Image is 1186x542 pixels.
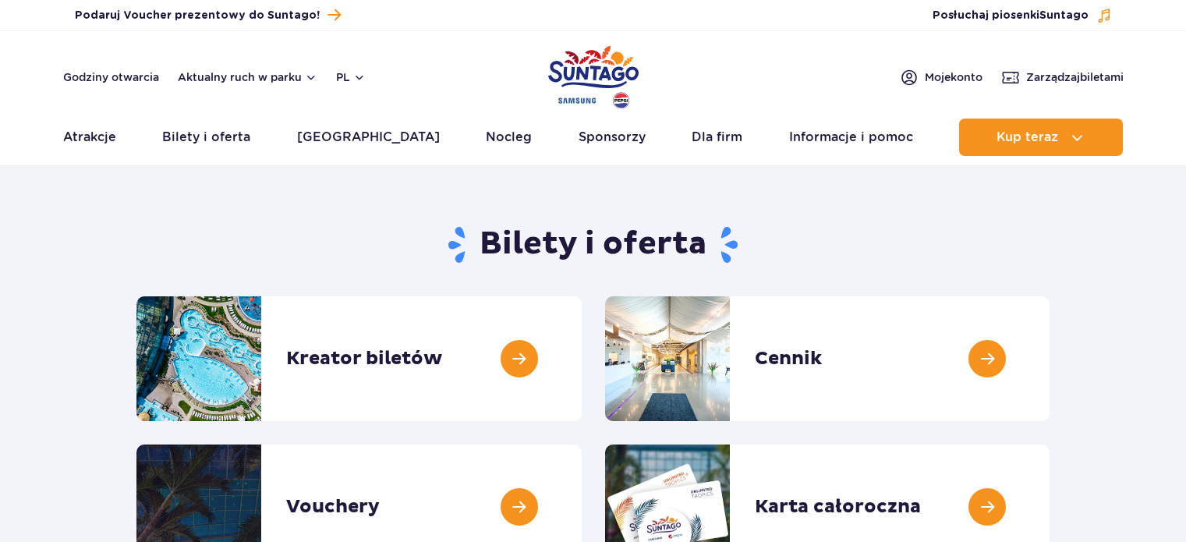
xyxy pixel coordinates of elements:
a: [GEOGRAPHIC_DATA] [297,119,440,156]
span: Suntago [1039,10,1089,21]
a: Podaruj Voucher prezentowy do Suntago! [75,5,341,26]
span: Podaruj Voucher prezentowy do Suntago! [75,8,320,23]
a: Nocleg [486,119,532,156]
span: Moje konto [925,69,982,85]
span: Posłuchaj piosenki [933,8,1089,23]
a: Park of Poland [548,39,639,111]
a: Dla firm [692,119,742,156]
button: Kup teraz [959,119,1123,156]
a: Informacje i pomoc [789,119,913,156]
a: Sponsorzy [579,119,646,156]
button: Aktualny ruch w parku [178,71,317,83]
a: Zarządzajbiletami [1001,68,1124,87]
span: Kup teraz [997,130,1058,144]
button: Posłuchaj piosenkiSuntago [933,8,1112,23]
a: Atrakcje [63,119,116,156]
a: Mojekonto [900,68,982,87]
h1: Bilety i oferta [136,225,1050,265]
button: pl [336,69,366,85]
a: Bilety i oferta [162,119,250,156]
a: Godziny otwarcia [63,69,159,85]
span: Zarządzaj biletami [1026,69,1124,85]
